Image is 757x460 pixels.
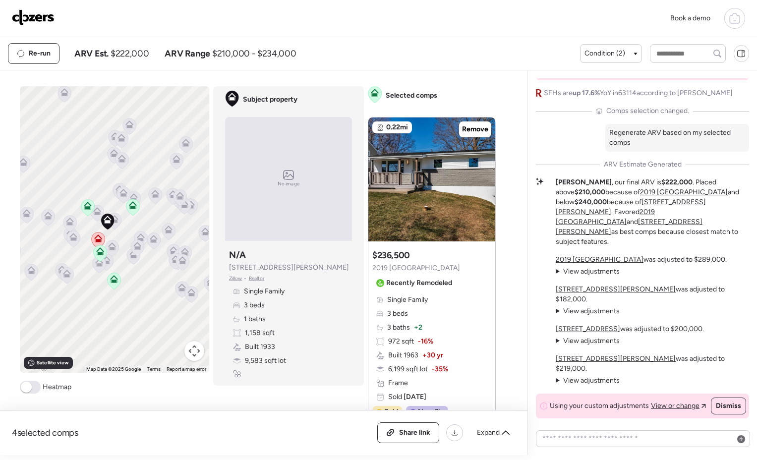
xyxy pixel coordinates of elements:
span: 3 baths [387,323,410,333]
a: Report a map error [167,366,206,372]
img: Google [22,360,55,373]
span: View adjustments [563,267,620,276]
span: Map Data ©2025 Google [86,366,141,372]
span: Built 1963 [388,350,418,360]
span: Realtor [249,275,265,283]
a: View or change [651,401,706,411]
span: ARV Estimate Generated [604,160,682,170]
span: + 2 [414,323,422,333]
span: Heatmap [43,382,71,392]
span: Condition (2) [584,49,625,58]
a: Open this area in Google Maps (opens a new window) [22,360,55,373]
span: 2019 [GEOGRAPHIC_DATA] [372,263,460,273]
span: $222,000 [111,48,149,59]
span: 9,583 sqft lot [245,356,286,366]
span: Built 1933 [245,342,275,352]
span: Expand [477,428,500,438]
span: 972 sqft [388,337,414,346]
span: Book a demo [670,14,710,22]
a: [STREET_ADDRESS][PERSON_NAME] [556,285,676,293]
span: Sold [384,407,398,417]
span: Dismiss [716,401,741,411]
summary: View adjustments [556,306,620,316]
span: View adjustments [563,337,620,345]
span: up 17.6% [573,89,600,97]
strong: [PERSON_NAME] [556,178,612,186]
strong: $240,000 [575,198,607,206]
span: Satellite view [37,359,68,367]
a: 2019 [GEOGRAPHIC_DATA] [640,188,728,196]
span: Selected comps [386,91,437,101]
summary: View adjustments [556,267,620,277]
span: ARV Range [165,48,210,59]
span: + 30 yr [422,350,443,360]
h3: $236,500 [372,249,410,261]
span: 0.22mi [386,122,408,132]
span: Comps selection changed. [606,106,689,116]
span: 1 baths [244,314,266,324]
p: was adjusted to $182,000. [556,285,749,304]
span: -35% [432,364,448,374]
img: Logo [12,9,55,25]
span: Using your custom adjustments [550,401,649,411]
strong: $222,000 [661,178,693,186]
p: Regenerate ARV based on my selected comps [609,128,745,148]
span: Single Family [387,295,428,305]
summary: View adjustments [556,336,620,346]
span: Non-flip [418,407,444,417]
p: was adjusted to $219,000. [556,354,749,374]
span: 3 beds [387,309,408,319]
a: [STREET_ADDRESS] [556,325,620,333]
span: Recently Remodeled [386,278,452,288]
span: -16% [418,337,433,346]
span: No image [278,180,299,188]
span: View adjustments [563,376,620,385]
span: $210,000 - $234,000 [212,48,296,59]
span: Re-run [29,49,51,58]
a: Terms (opens in new tab) [147,366,161,372]
span: Sold [388,392,426,402]
span: 6,199 sqft lot [388,364,428,374]
span: [STREET_ADDRESS][PERSON_NAME] [229,263,349,273]
p: , our final ARV is . Placed above because of and below because of . Favored and as best comps bec... [556,177,749,247]
strong: $210,000 [575,188,605,196]
span: Subject property [243,95,297,105]
p: was adjusted to $289,000. [556,255,727,265]
h3: N/A [229,249,246,261]
span: Frame [388,378,408,388]
span: Share link [399,428,430,438]
span: ARV Est. [74,48,109,59]
span: SFHs are YoY in 63114 according to [PERSON_NAME] [544,88,733,98]
p: was adjusted to $200,000. [556,324,704,334]
a: [STREET_ADDRESS][PERSON_NAME] [556,354,676,363]
summary: View adjustments [556,376,620,386]
span: 3 beds [244,300,265,310]
span: Single Family [244,287,285,296]
span: View or change [651,401,699,411]
span: Remove [462,124,488,134]
span: View adjustments [563,307,620,315]
span: • [244,275,246,283]
span: 1,158 sqft [245,328,275,338]
a: 2019 [GEOGRAPHIC_DATA] [556,255,643,264]
button: Map camera controls [184,341,204,361]
span: 4 selected comps [12,427,78,439]
span: [DATE] [402,393,426,401]
span: Zillow [229,275,242,283]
